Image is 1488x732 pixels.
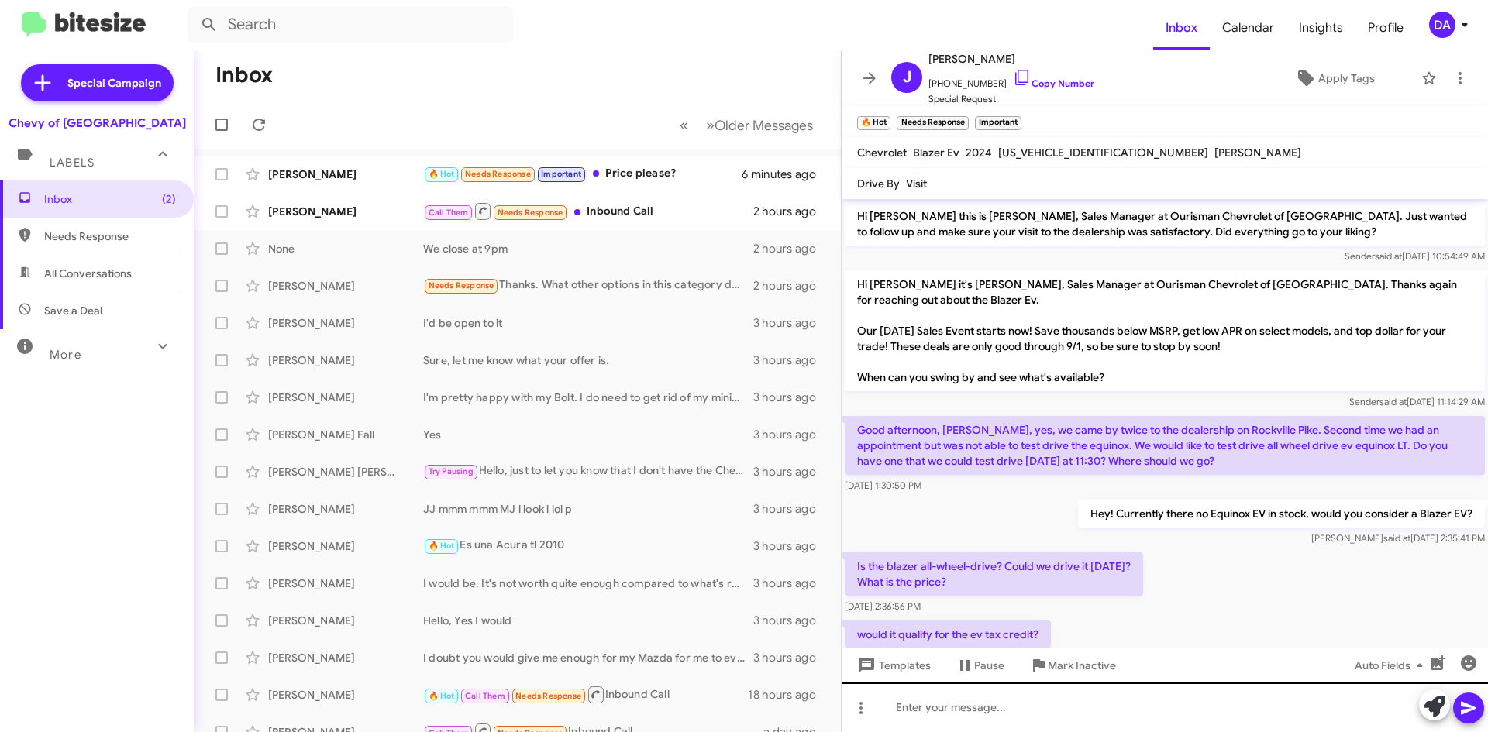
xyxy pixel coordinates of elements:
span: Pause [974,651,1004,679]
p: Hey! Currently there no Equinox EV in stock, would you consider a Blazer EV? [1078,500,1485,528]
span: [PHONE_NUMBER] [928,68,1094,91]
span: Needs Response [44,229,176,244]
button: Apply Tags [1255,64,1414,92]
a: Special Campaign [21,64,174,101]
span: All Conversations [44,266,132,281]
span: Sender [DATE] 11:14:29 AM [1349,396,1485,407]
button: Previous [670,109,697,141]
span: (2) [162,191,176,207]
div: None [268,241,423,256]
div: Hello, Yes I would [423,613,753,628]
div: [PERSON_NAME] [268,352,423,368]
small: 🔥 Hot [857,116,890,130]
a: Inbox [1153,5,1210,50]
div: [PERSON_NAME] Fall [268,427,423,442]
div: [PERSON_NAME] [268,650,423,665]
span: Chevrolet [857,146,907,160]
button: Next [697,109,822,141]
span: Older Messages [715,117,813,134]
div: 3 hours ago [753,427,828,442]
div: 3 hours ago [753,390,828,405]
a: Calendar [1210,5,1286,50]
span: 🔥 Hot [429,169,455,179]
span: Save a Deal [44,303,102,318]
span: « [680,115,688,135]
p: would it qualify for the ev tax credit? [845,620,1051,648]
span: More [50,348,81,362]
span: [PERSON_NAME] [DATE] 2:35:41 PM [1311,532,1485,544]
div: 2 hours ago [753,204,828,219]
span: Try Pausing [429,466,474,476]
a: Insights [1286,5,1355,50]
span: » [706,115,715,135]
div: 3 hours ago [753,576,828,591]
div: I'd be open to it [423,315,753,331]
div: 2 hours ago [753,278,828,294]
span: J [903,65,911,90]
div: Es una Acura tl 2010 [423,537,753,555]
span: Needs Response [429,280,494,290]
div: Inbound Call [423,201,753,221]
span: [PERSON_NAME] [1214,146,1301,160]
p: Hi [PERSON_NAME] it's [PERSON_NAME], Sales Manager at Ourisman Chevrolet of [GEOGRAPHIC_DATA]. Th... [845,270,1485,391]
div: DA [1429,12,1455,38]
div: [PERSON_NAME] [268,576,423,591]
span: Needs Response [498,208,563,218]
div: Yes [423,427,753,442]
span: Inbox [44,191,176,207]
div: 3 hours ago [753,352,828,368]
div: Sure, let me know what your offer is. [423,352,753,368]
span: said at [1383,532,1410,544]
div: [PERSON_NAME] [268,315,423,331]
div: 3 hours ago [753,650,828,665]
button: Pause [943,651,1017,679]
span: 🔥 Hot [429,691,455,701]
span: said at [1379,396,1407,407]
div: Inbound Call [423,685,748,704]
div: 3 hours ago [753,613,828,628]
span: Needs Response [465,169,531,179]
div: Thanks. What other options in this category do you have? [423,277,753,294]
span: Templates [854,651,931,679]
span: Important [541,169,581,179]
div: Chevy of [GEOGRAPHIC_DATA] [9,115,186,131]
div: 6 minutes ago [742,167,828,182]
span: Apply Tags [1318,64,1375,92]
p: Hi [PERSON_NAME] this is [PERSON_NAME], Sales Manager at Ourisman Chevrolet of [GEOGRAPHIC_DATA].... [845,202,1485,246]
a: Copy Number [1013,77,1094,89]
div: JJ mmm mmm MJ l look l lol p [423,501,753,517]
div: [PERSON_NAME] [268,278,423,294]
p: Is the blazer all-wheel-drive? Could we drive it [DATE]? What is the price? [845,552,1143,596]
span: [DATE] 2:36:56 PM [845,600,921,612]
span: Auto Fields [1355,651,1429,679]
div: [PERSON_NAME] [268,687,423,703]
span: Drive By [857,177,900,191]
div: [PERSON_NAME] [268,390,423,405]
button: Auto Fields [1342,651,1441,679]
nav: Page navigation example [671,109,822,141]
div: 3 hours ago [753,315,828,331]
div: [PERSON_NAME] [268,613,423,628]
small: Important [975,116,1021,130]
div: Hello, just to let you know that I don't have the Chevy [US_STATE] anymore, I was in car accident... [423,462,753,480]
span: Call Them [465,691,505,701]
button: DA [1416,12,1471,38]
div: Price please? [423,165,742,183]
div: I doubt you would give me enough for my Mazda for me to even break even on it. I still owe someth... [423,650,753,665]
button: Templates [842,651,943,679]
div: [PERSON_NAME] [PERSON_NAME] [268,464,423,479]
a: Profile [1355,5,1416,50]
span: Visit [906,177,927,191]
div: 3 hours ago [753,538,828,554]
span: said at [1375,250,1402,262]
div: 18 hours ago [748,687,828,703]
div: I would be. It's not worth quite enough compared to what's remaining on the loan however. [423,576,753,591]
span: 2024 [966,146,992,160]
div: [PERSON_NAME] [268,538,423,554]
span: Mark Inactive [1048,651,1116,679]
span: 🔥 Hot [429,541,455,551]
div: [PERSON_NAME] [268,167,423,182]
